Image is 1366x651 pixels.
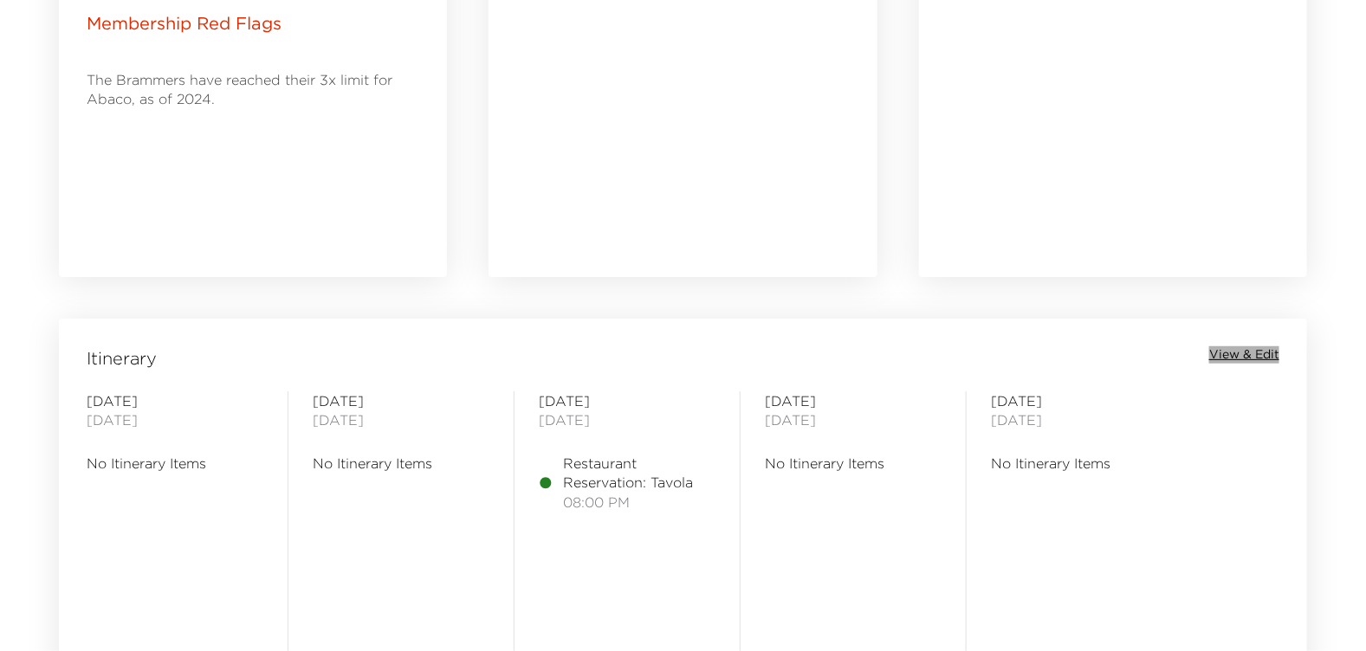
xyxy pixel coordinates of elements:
[991,410,1168,429] span: [DATE]
[765,454,942,473] span: No Itinerary Items
[765,410,942,429] span: [DATE]
[87,11,282,35] p: Membership Red Flags
[991,391,1168,410] span: [DATE]
[1209,346,1279,364] button: View & Edit
[313,454,489,473] span: No Itinerary Items
[87,71,392,107] span: The Brammers have reached their 3x limit for Abaco, as of 2024.
[87,410,263,429] span: [DATE]
[87,391,263,410] span: [DATE]
[991,454,1168,473] span: No Itinerary Items
[87,346,157,371] span: Itinerary
[539,410,715,429] span: [DATE]
[313,410,489,429] span: [DATE]
[539,391,715,410] span: [DATE]
[313,391,489,410] span: [DATE]
[563,454,715,493] span: Restaurant Reservation: Tavola
[87,454,263,473] span: No Itinerary Items
[765,391,942,410] span: [DATE]
[563,493,715,512] span: 08:00 PM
